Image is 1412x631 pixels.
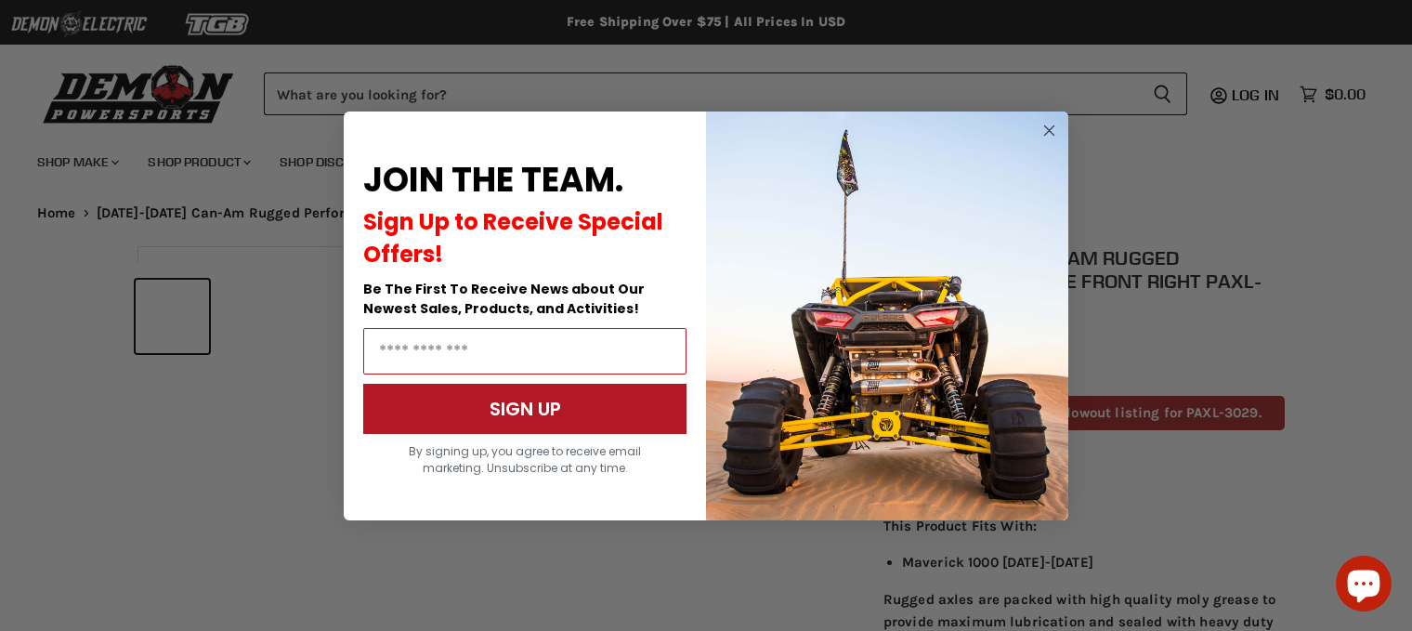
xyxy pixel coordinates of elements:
span: By signing up, you agree to receive email marketing. Unsubscribe at any time. [409,443,641,476]
input: Email Address [363,328,686,375]
img: a9095488-b6e7-41ba-879d-588abfab540b.jpeg [706,112,1068,520]
button: Close dialog [1038,119,1061,142]
span: JOIN THE TEAM. [363,156,623,204]
button: SIGN UP [363,384,686,434]
inbox-online-store-chat: Shopify online store chat [1330,556,1397,616]
span: Sign Up to Receive Special Offers! [363,206,663,269]
span: Be The First To Receive News about Our Newest Sales, Products, and Activities! [363,280,645,318]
